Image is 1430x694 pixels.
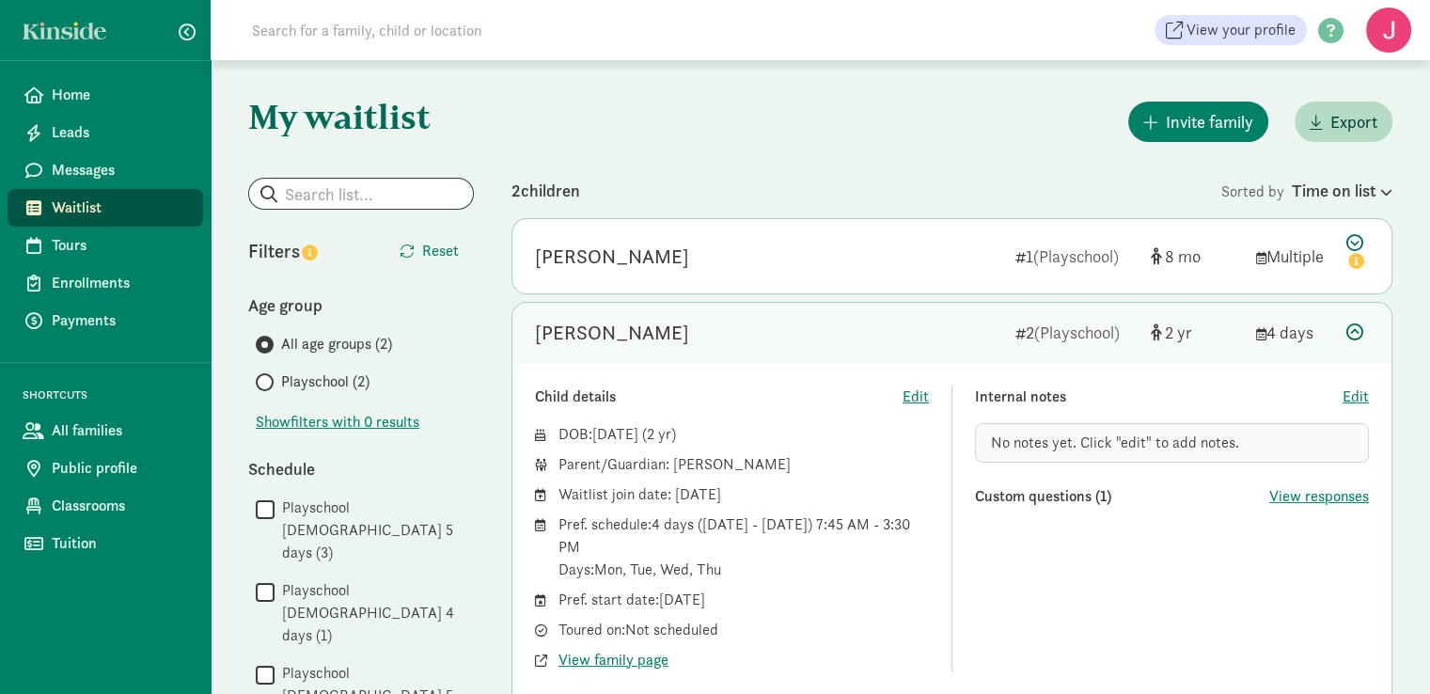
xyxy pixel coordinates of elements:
[248,456,474,481] div: Schedule
[52,309,188,332] span: Payments
[991,433,1239,452] span: No notes yet. Click "edit" to add notes.
[8,487,203,525] a: Classrooms
[1034,322,1120,343] span: (Playschool)
[8,227,203,264] a: Tours
[248,98,474,135] h1: My waitlist
[275,497,474,564] label: Playschool [DEMOGRAPHIC_DATA] 5 days (3)
[8,76,203,114] a: Home
[1015,244,1136,269] div: 1
[256,411,419,434] button: Showfilters with 0 results
[52,495,188,517] span: Classrooms
[558,649,668,671] button: View family page
[1221,178,1392,203] div: Sorted by
[592,424,638,444] span: [DATE]
[52,197,188,219] span: Waitlist
[249,179,473,209] input: Search list...
[241,11,768,49] input: Search for a family, child or location
[256,411,419,434] span: Show filters with 0 results
[1165,322,1192,343] span: 2
[558,483,929,506] div: Waitlist join date: [DATE]
[975,485,1269,508] div: Custom questions (1)
[558,619,929,641] div: Toured on: Not scheduled
[903,386,929,408] button: Edit
[1343,386,1369,408] button: Edit
[281,333,392,355] span: All age groups (2)
[535,242,689,272] div: Gilbert Hawes
[1151,320,1241,345] div: [object Object]
[535,318,689,348] div: Zariya Stover
[558,589,929,611] div: Pref. start date: [DATE]
[1155,15,1307,45] a: View your profile
[52,121,188,144] span: Leads
[52,272,188,294] span: Enrollments
[8,151,203,189] a: Messages
[8,264,203,302] a: Enrollments
[281,371,369,393] span: Playschool (2)
[1033,245,1119,267] span: (Playschool)
[8,302,203,339] a: Payments
[8,114,203,151] a: Leads
[511,178,1221,203] div: 2 children
[1330,109,1377,134] span: Export
[248,237,361,265] div: Filters
[8,525,203,562] a: Tuition
[535,386,903,408] div: Child details
[1256,320,1331,345] div: 4 days
[52,457,188,480] span: Public profile
[248,292,474,318] div: Age group
[275,579,474,647] label: Playschool [DEMOGRAPHIC_DATA] 4 days (1)
[52,159,188,181] span: Messages
[1336,604,1430,694] iframe: Chat Widget
[558,513,929,581] div: Pref. schedule: 4 days ([DATE] - [DATE]) 7:45 AM - 3:30 PM Days: Mon, Tue, Wed, Thu
[1166,109,1253,134] span: Invite family
[52,84,188,106] span: Home
[1015,320,1136,345] div: 2
[647,424,671,444] span: 2
[1269,485,1369,508] button: View responses
[422,240,459,262] span: Reset
[8,412,203,450] a: All families
[1128,102,1268,142] button: Invite family
[975,386,1343,408] div: Internal notes
[558,453,929,476] div: Parent/Guardian: [PERSON_NAME]
[52,419,188,442] span: All families
[8,189,203,227] a: Waitlist
[1292,178,1392,203] div: Time on list
[385,232,474,270] button: Reset
[1256,244,1331,269] div: Multiple
[1295,102,1392,142] button: Export
[1186,19,1296,41] span: View your profile
[52,234,188,257] span: Tours
[8,450,203,487] a: Public profile
[52,532,188,555] span: Tuition
[558,423,929,446] div: DOB: ( )
[1151,244,1241,269] div: [object Object]
[1165,245,1201,267] span: 8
